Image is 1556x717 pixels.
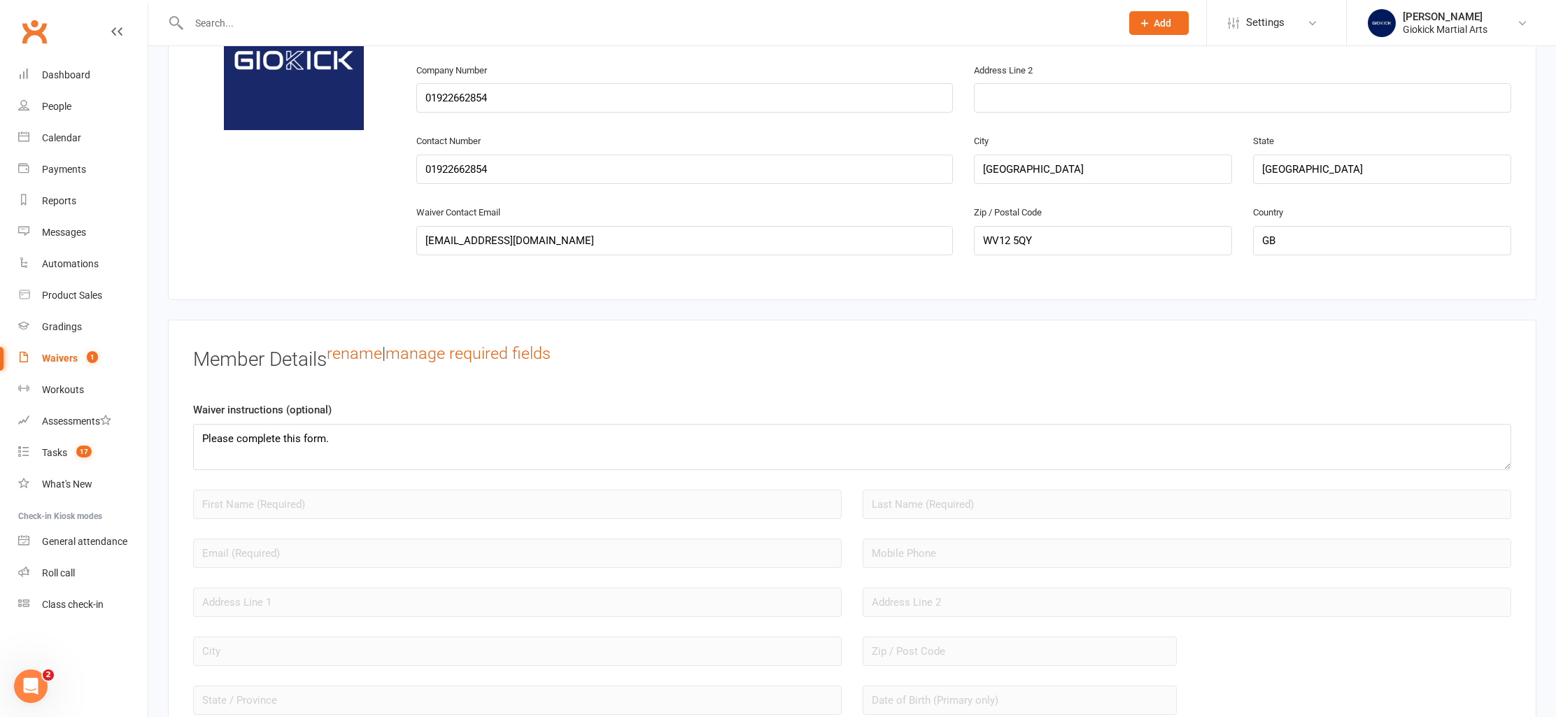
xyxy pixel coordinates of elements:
div: Product Sales [42,290,102,301]
a: Workouts [18,374,148,406]
div: Automations [42,258,99,269]
a: Reports [18,185,148,217]
input: City [193,637,842,666]
a: Class kiosk mode [18,589,148,620]
span: 2 [43,669,54,681]
div: Giokick Martial Arts [1403,23,1487,36]
button: Add [1129,11,1189,35]
a: Calendar [18,122,148,154]
div: Messages [42,227,86,238]
div: Workouts [42,384,84,395]
div: What's New [42,478,92,490]
div: People [42,101,71,112]
label: Company Number [416,64,487,78]
a: What's New [18,469,148,500]
span: Settings [1246,7,1285,38]
img: thumb_image1695682096.png [1368,9,1396,37]
div: Tasks [42,447,67,458]
label: Address Line 2 [974,64,1033,78]
input: Last Name (Required) [863,490,1511,519]
input: Date of Birth (Primary only) [863,686,1177,715]
div: Dashboard [42,69,90,80]
label: Contact Number [416,134,481,149]
input: Address Line 1 [193,588,842,617]
div: Gradings [42,321,82,332]
input: Email (Required) [193,539,842,568]
div: Class check-in [42,599,104,610]
a: Roll call [18,558,148,589]
sup: | [327,343,551,363]
label: State [1253,134,1274,149]
a: Clubworx [17,14,52,49]
div: General attendance [42,536,127,547]
a: Product Sales [18,280,148,311]
input: Zip / Post Code [863,637,1177,666]
input: State / Province [193,686,842,715]
label: Country [1253,206,1283,220]
a: Tasks 17 [18,437,148,469]
div: Assessments [42,416,111,427]
label: Waiver instructions (optional) [193,402,332,418]
a: manage required fields [386,343,551,363]
a: General attendance kiosk mode [18,526,148,558]
a: Payments [18,154,148,185]
h3: Member Details [193,345,1177,371]
div: Payments [42,164,86,175]
input: Mobile Phone [863,539,1511,568]
div: Reports [42,195,76,206]
span: 1 [87,351,98,363]
span: Add [1154,17,1171,29]
span: 17 [76,446,92,457]
a: Gradings [18,311,148,343]
a: Automations [18,248,148,280]
input: Search... [185,13,1111,33]
div: Roll call [42,567,75,578]
a: Dashboard [18,59,148,91]
a: Waivers 1 [18,343,148,374]
a: Messages [18,217,148,248]
input: First Name (Required) [193,490,842,519]
label: Zip / Postal Code [974,206,1042,220]
a: rename [327,343,382,363]
label: Waiver Contact Email [416,206,500,220]
div: Calendar [42,132,81,143]
label: City [974,134,989,149]
iframe: Intercom live chat [14,669,48,703]
div: [PERSON_NAME] [1403,10,1487,23]
a: Assessments [18,406,148,437]
a: People [18,91,148,122]
div: Waivers [42,353,78,364]
input: Address Line 2 [863,588,1511,617]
